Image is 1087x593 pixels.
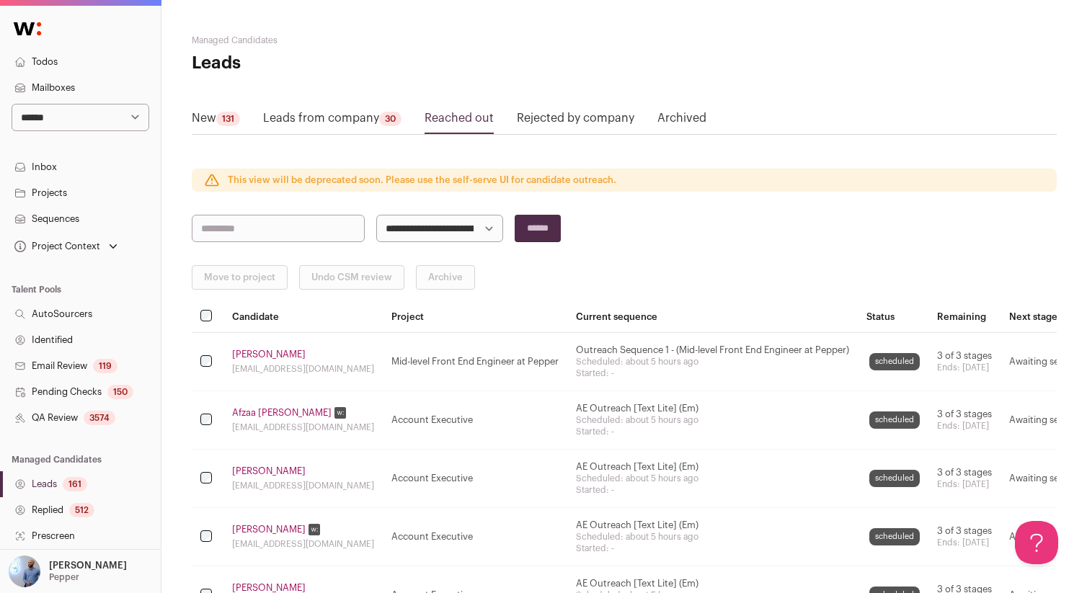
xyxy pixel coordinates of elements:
div: Started: - [576,426,849,437]
div: Ends: [DATE] [937,537,992,548]
div: Scheduled: about 5 hours ago [576,531,849,543]
div: [EMAIL_ADDRESS][DOMAIN_NAME] [232,538,374,550]
h1: Leads [192,52,480,75]
a: [PERSON_NAME] [232,465,306,477]
button: Open dropdown [6,556,130,587]
h2: Managed Candidates [192,35,480,46]
img: 97332-medium_jpg [9,556,40,587]
div: Project Context [12,241,100,252]
td: 3 of 3 stages [928,450,1001,508]
div: 150 [107,385,133,399]
div: Scheduled: about 5 hours ago [576,414,849,426]
p: [PERSON_NAME] [49,560,127,571]
a: Reached out [425,110,494,133]
td: Mid-level Front End Engineer at Pepper [383,333,567,391]
td: AE Outreach [Text Lite] (Em) [567,508,858,566]
th: Project [383,301,567,333]
div: scheduled [869,528,920,545]
div: scheduled [869,353,920,370]
div: Scheduled: about 5 hours ago [576,473,849,484]
div: [EMAIL_ADDRESS][DOMAIN_NAME] [232,480,374,491]
td: Account Executive [383,508,567,566]
div: 3574 [84,411,115,425]
td: Account Executive [383,450,567,508]
div: [EMAIL_ADDRESS][DOMAIN_NAME] [232,363,374,375]
td: Account Executive [383,391,567,450]
button: Open dropdown [12,236,120,257]
div: scheduled [869,411,920,429]
img: Wellfound [6,14,49,43]
td: Outreach Sequence 1 - (Mid-level Front End Engineer at Pepper) [567,333,858,391]
a: [PERSON_NAME] [232,349,306,360]
div: 131 [216,112,240,126]
th: Remaining [928,301,1001,333]
div: 161 [63,477,87,491]
div: 119 [93,359,117,373]
a: Archived [657,110,706,133]
th: Status [858,301,928,333]
p: Pepper [49,571,79,583]
p: This view will be deprecated soon. Please use the self-serve UI for candidate outreach. [228,174,616,186]
a: Rejected by company [517,110,634,133]
td: 3 of 3 stages [928,391,1001,450]
td: AE Outreach [Text Lite] (Em) [567,391,858,450]
div: Started: - [576,543,849,554]
div: Started: - [576,484,849,496]
div: Ends: [DATE] [937,362,992,373]
td: 3 of 3 stages [928,508,1001,566]
td: 3 of 3 stages [928,333,1001,391]
td: AE Outreach [Text Lite] (Em) [567,450,858,508]
div: 512 [69,503,94,517]
th: Candidate [223,301,383,333]
a: Leads from company [263,110,401,133]
div: Scheduled: about 5 hours ago [576,356,849,367]
div: 30 [379,112,401,126]
div: Started: - [576,367,849,379]
div: scheduled [869,470,920,487]
div: Ends: [DATE] [937,478,992,490]
a: New [192,110,240,133]
div: [EMAIL_ADDRESS][DOMAIN_NAME] [232,422,374,433]
a: Afzaa [PERSON_NAME] [232,407,332,419]
a: [PERSON_NAME] [232,524,306,535]
iframe: Help Scout Beacon - Open [1015,521,1058,564]
th: Current sequence [567,301,858,333]
div: Ends: [DATE] [937,420,992,432]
